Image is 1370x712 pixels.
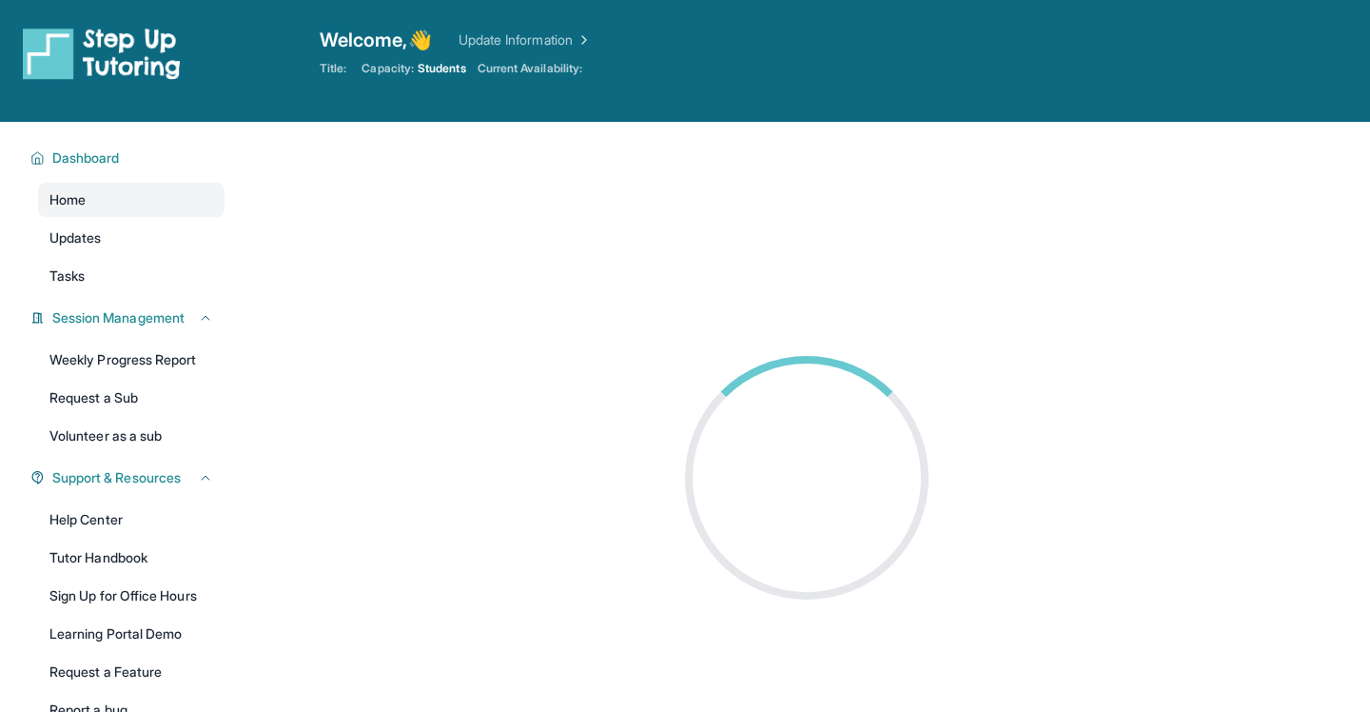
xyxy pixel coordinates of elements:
a: Learning Portal Demo [38,617,225,651]
span: Capacity: [362,61,414,76]
button: Dashboard [45,148,213,168]
a: Updates [38,221,225,255]
img: Chevron Right [573,30,592,49]
a: Request a Sub [38,381,225,415]
a: Sign Up for Office Hours [38,579,225,613]
button: Support & Resources [45,468,213,487]
span: Title: [320,61,346,76]
span: Updates [49,228,102,247]
span: Current Availability: [478,61,582,76]
a: Request a Feature [38,655,225,689]
a: Volunteer as a sub [38,419,225,453]
span: Home [49,190,86,209]
img: logo [23,27,181,80]
button: Session Management [45,308,213,327]
span: Dashboard [52,148,120,168]
span: Welcome, 👋 [320,27,432,53]
a: Home [38,183,225,217]
span: Support & Resources [52,468,181,487]
a: Tutor Handbook [38,541,225,575]
a: Help Center [38,503,225,537]
a: Update Information [459,30,592,49]
span: Tasks [49,267,85,286]
a: Tasks [38,259,225,293]
span: Students [418,61,466,76]
span: Session Management [52,308,185,327]
a: Weekly Progress Report [38,343,225,377]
